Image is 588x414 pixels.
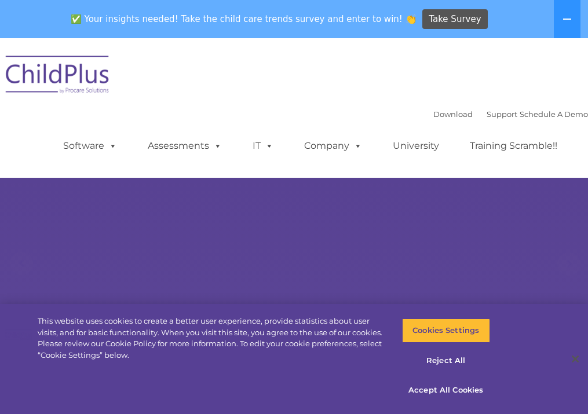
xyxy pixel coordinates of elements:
button: Accept All Cookies [402,378,490,402]
button: Close [563,346,588,372]
div: This website uses cookies to create a better user experience, provide statistics about user visit... [38,316,384,361]
a: University [381,134,451,157]
button: Reject All [402,349,490,373]
a: Schedule A Demo [520,109,588,119]
span: Take Survey [429,9,481,30]
font: | [433,109,588,119]
button: Cookies Settings [402,318,490,343]
a: Take Survey [422,9,488,30]
a: Support [487,109,517,119]
a: Assessments [136,134,233,157]
a: Training Scramble!! [458,134,569,157]
a: Software [52,134,129,157]
a: Download [433,109,473,119]
a: Company [293,134,374,157]
a: IT [241,134,285,157]
span: ✅ Your insights needed! Take the child care trends survey and enter to win! 👏 [66,8,421,30]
